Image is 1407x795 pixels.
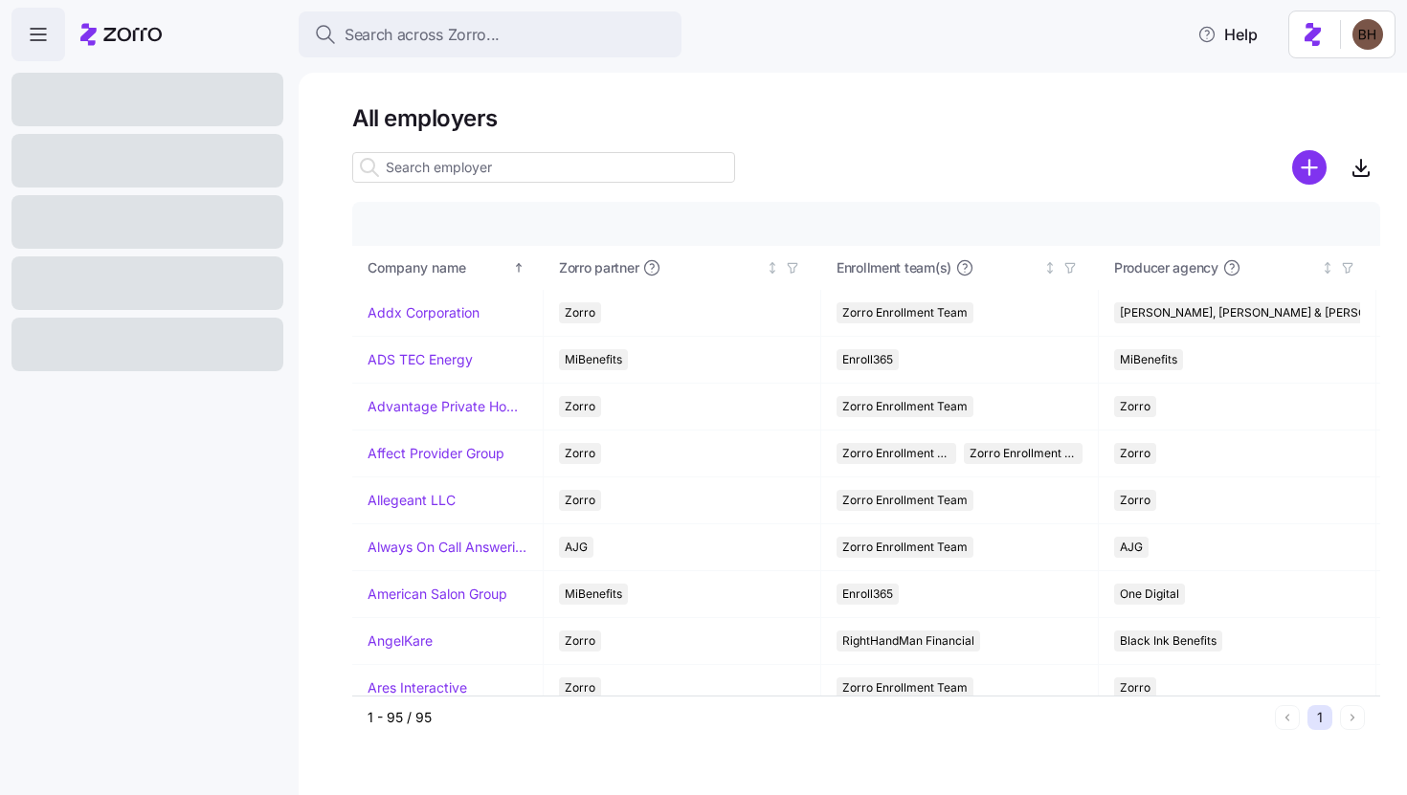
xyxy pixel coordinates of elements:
[299,11,681,57] button: Search across Zorro...
[842,490,968,511] span: Zorro Enrollment Team
[368,585,507,604] a: American Salon Group
[565,630,595,651] span: Zorro
[512,261,525,275] div: Sorted ascending
[842,396,968,417] span: Zorro Enrollment Team
[1120,537,1143,558] span: AJG
[1120,443,1150,464] span: Zorro
[1120,490,1150,511] span: Zorro
[842,677,968,698] span: Zorro Enrollment Team
[842,349,893,370] span: Enroll365
[352,152,735,183] input: Search employer
[1275,705,1300,730] button: Previous page
[1197,23,1258,46] span: Help
[1292,150,1327,185] svg: add icon
[1182,15,1273,54] button: Help
[766,261,779,275] div: Not sorted
[1120,630,1217,651] span: Black Ink Benefits
[368,678,467,697] a: Ares Interactive
[1120,584,1179,605] span: One Digital
[1321,261,1334,275] div: Not sorted
[565,537,588,558] span: AJG
[565,396,595,417] span: Zorro
[544,246,821,290] th: Zorro partnerNot sorted
[1340,705,1365,730] button: Next page
[368,444,504,463] a: Affect Provider Group
[565,490,595,511] span: Zorro
[368,631,433,651] a: AngelKare
[837,258,951,277] span: Enrollment team(s)
[970,443,1078,464] span: Zorro Enrollment Experts
[1120,349,1177,370] span: MiBenefits
[368,538,527,557] a: Always On Call Answering Service
[368,303,480,322] a: Addx Corporation
[368,491,456,510] a: Allegeant LLC
[368,257,509,278] div: Company name
[842,443,950,464] span: Zorro Enrollment Team
[565,443,595,464] span: Zorro
[1307,705,1332,730] button: 1
[368,350,473,369] a: ADS TEC Energy
[842,630,974,651] span: RightHandMan Financial
[842,537,968,558] span: Zorro Enrollment Team
[352,103,1380,133] h1: All employers
[842,302,968,323] span: Zorro Enrollment Team
[1120,677,1150,698] span: Zorro
[1043,261,1057,275] div: Not sorted
[1352,19,1383,50] img: c3c218ad70e66eeb89914ccc98a2927c
[821,246,1099,290] th: Enrollment team(s)Not sorted
[842,584,893,605] span: Enroll365
[565,349,622,370] span: MiBenefits
[1099,246,1376,290] th: Producer agencyNot sorted
[565,677,595,698] span: Zorro
[352,246,544,290] th: Company nameSorted ascending
[345,23,500,47] span: Search across Zorro...
[565,302,595,323] span: Zorro
[368,397,527,416] a: Advantage Private Home Care
[565,584,622,605] span: MiBenefits
[1114,258,1218,277] span: Producer agency
[368,708,1267,727] div: 1 - 95 / 95
[559,258,638,277] span: Zorro partner
[1120,396,1150,417] span: Zorro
